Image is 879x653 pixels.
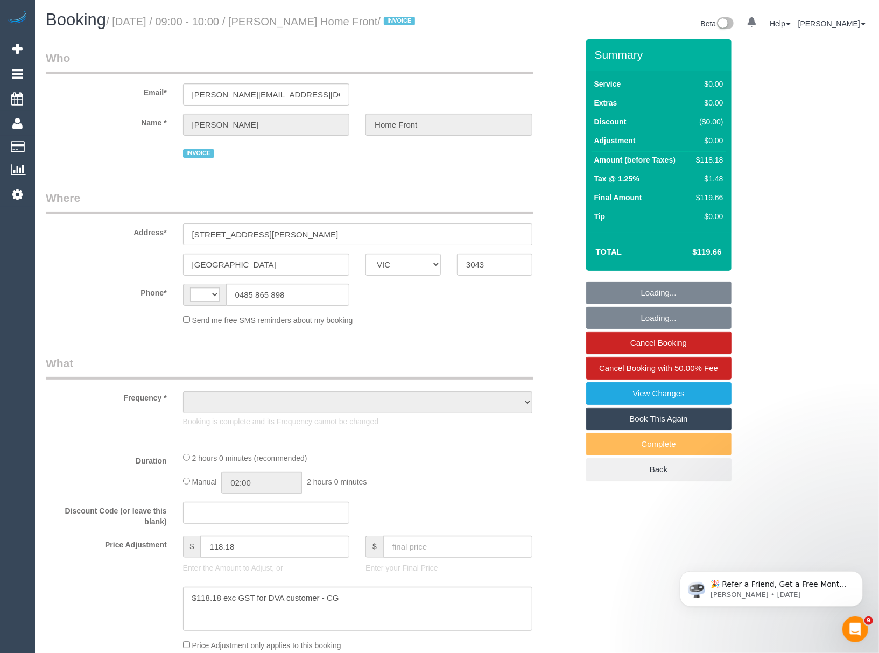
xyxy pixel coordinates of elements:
input: Last Name* [365,114,532,136]
label: Tax @ 1.25% [594,173,639,184]
a: Cancel Booking with 50.00% Fee [586,357,732,380]
div: $0.00 [692,135,723,146]
img: New interface [716,17,734,31]
span: INVOICE [384,17,415,25]
label: Address* [38,223,175,238]
small: / [DATE] / 09:00 - 10:00 / [PERSON_NAME] Home Front [106,16,418,27]
input: Suburb* [183,254,350,276]
div: ($0.00) [692,116,723,127]
legend: Where [46,190,533,214]
a: View Changes [586,382,732,405]
input: Email* [183,83,350,106]
label: Name * [38,114,175,128]
span: Manual [192,478,217,486]
a: Back [586,458,732,481]
div: $119.66 [692,192,723,203]
iframe: Intercom live chat [842,616,868,642]
label: Final Amount [594,192,642,203]
legend: Who [46,50,533,74]
label: Discount [594,116,627,127]
a: Help [770,19,791,28]
label: Service [594,79,621,89]
span: Price Adjustment only applies to this booking [192,641,341,650]
h4: $119.66 [660,248,721,257]
a: Book This Again [586,408,732,430]
label: Email* [38,83,175,98]
strong: Total [596,247,622,256]
legend: What [46,355,533,380]
div: $118.18 [692,155,723,165]
label: Duration [38,452,175,466]
span: Booking [46,10,106,29]
label: Discount Code (or leave this blank) [38,502,175,527]
span: Send me free SMS reminders about my booking [192,316,353,325]
a: Beta [701,19,734,28]
p: Booking is complete and its Frequency cannot be changed [183,416,532,427]
input: First Name* [183,114,350,136]
label: Phone* [38,284,175,298]
iframe: Intercom notifications message [664,549,879,624]
span: 9 [864,616,873,625]
span: $ [183,536,201,558]
input: Phone* [226,284,350,306]
span: 2 hours 0 minutes [307,478,367,486]
p: Enter your Final Price [365,563,532,573]
label: Tip [594,211,606,222]
span: / [377,16,418,27]
input: Post Code* [457,254,532,276]
label: Price Adjustment [38,536,175,550]
span: 2 hours 0 minutes (recommended) [192,454,307,462]
div: $0.00 [692,97,723,108]
input: final price [383,536,532,558]
p: Enter the Amount to Adjust, or [183,563,350,573]
label: Amount (before Taxes) [594,155,676,165]
a: Cancel Booking [586,332,732,354]
div: $1.48 [692,173,723,184]
h3: Summary [595,48,726,61]
label: Adjustment [594,135,636,146]
img: Automaid Logo [6,11,28,26]
span: $ [365,536,383,558]
div: $0.00 [692,79,723,89]
div: $0.00 [692,211,723,222]
a: [PERSON_NAME] [798,19,866,28]
label: Frequency * [38,389,175,403]
span: Cancel Booking with 50.00% Fee [599,363,718,373]
span: INVOICE [183,149,214,158]
label: Extras [594,97,617,108]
